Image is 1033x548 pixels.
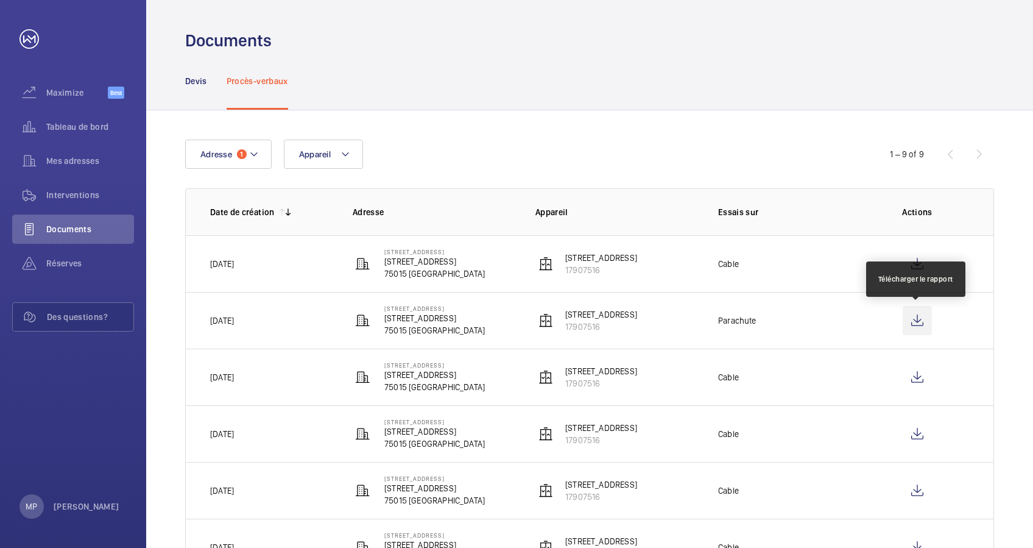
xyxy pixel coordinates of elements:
p: 17907516 [565,264,637,276]
p: [STREET_ADDRESS] [384,532,485,539]
p: 17907516 [565,377,637,390]
h1: Documents [185,29,272,52]
img: elevator.svg [538,370,553,385]
button: Adresse1 [185,140,272,169]
span: Adresse [200,149,232,159]
p: [STREET_ADDRESS] [384,475,485,482]
span: Appareil [299,149,331,159]
img: elevator.svg [538,257,553,271]
p: 17907516 [565,434,637,446]
div: Télécharger le rapport [878,274,953,285]
span: Réserves [46,257,134,269]
p: Cable [718,428,739,440]
p: 75015 [GEOGRAPHIC_DATA] [384,324,485,336]
p: 75015 [GEOGRAPHIC_DATA] [384,268,485,280]
img: elevator.svg [538,483,553,498]
p: MP [26,500,37,513]
p: [STREET_ADDRESS] [384,305,485,312]
p: 17907516 [565,491,637,503]
p: Essais sur [718,206,846,218]
p: 75015 [GEOGRAPHIC_DATA] [384,494,485,507]
p: Parachute [718,315,756,327]
p: [DATE] [210,258,234,270]
p: [DATE] [210,485,234,497]
p: 75015 [GEOGRAPHIC_DATA] [384,381,485,393]
p: Adresse [353,206,516,218]
div: 1 – 9 of 9 [890,148,924,160]
p: Cable [718,485,739,497]
p: [STREET_ADDRESS] [384,255,485,268]
p: [STREET_ADDRESS] [565,422,637,434]
p: [STREET_ADDRESS] [565,535,637,547]
p: [STREET_ADDRESS] [384,312,485,324]
img: elevator.svg [538,427,553,441]
p: [DATE] [210,428,234,440]
p: Date de création [210,206,275,218]
span: 1 [237,149,247,159]
span: Interventions [46,189,134,201]
span: Tableau de bord [46,121,134,133]
p: [PERSON_NAME] [54,500,119,513]
p: Cable [718,371,739,383]
p: Actions [866,206,969,218]
p: Devis [185,75,207,87]
p: [STREET_ADDRESS] [384,369,485,381]
p: [STREET_ADDRESS] [384,361,485,369]
p: [STREET_ADDRESS] [384,248,485,255]
button: Appareil [284,140,363,169]
span: Mes adresses [46,155,134,167]
span: Beta [108,87,124,99]
p: [DATE] [210,371,234,383]
span: Maximize [46,87,108,99]
p: 75015 [GEOGRAPHIC_DATA] [384,438,485,450]
p: [STREET_ADDRESS] [565,308,637,321]
p: 17907516 [565,321,637,333]
p: [STREET_ADDRESS] [565,365,637,377]
p: [STREET_ADDRESS] [384,482,485,494]
img: elevator.svg [538,313,553,328]
p: Procès-verbaux [227,75,288,87]
span: Documents [46,223,134,235]
p: Cable [718,258,739,270]
p: [STREET_ADDRESS] [384,425,485,438]
p: Appareil [535,206,699,218]
p: [STREET_ADDRESS] [384,418,485,425]
p: [STREET_ADDRESS] [565,252,637,264]
p: [STREET_ADDRESS] [565,479,637,491]
p: [DATE] [210,315,234,327]
span: Des questions? [47,311,133,323]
